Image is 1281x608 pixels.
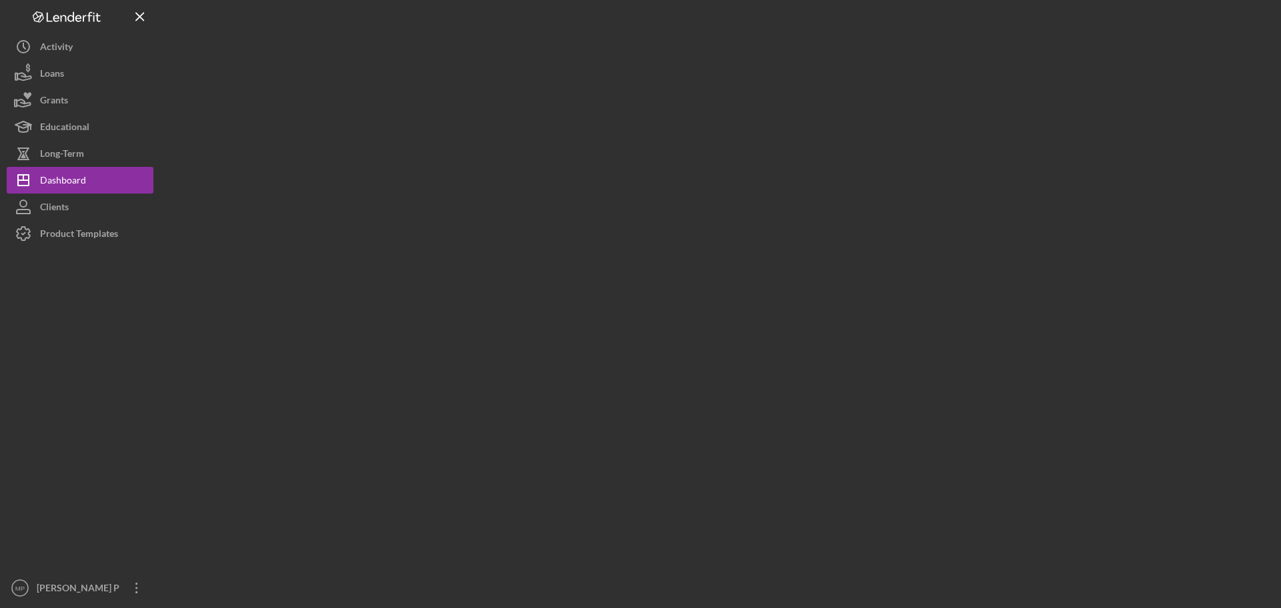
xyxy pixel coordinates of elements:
button: MP[PERSON_NAME] P [7,575,153,601]
div: [PERSON_NAME] P [33,575,120,605]
div: Dashboard [40,167,86,197]
div: Activity [40,33,73,63]
div: Loans [40,60,64,90]
div: Product Templates [40,220,118,250]
button: Loans [7,60,153,87]
div: Educational [40,113,89,143]
text: MP [15,585,25,592]
button: Dashboard [7,167,153,194]
div: Clients [40,194,69,224]
button: Grants [7,87,153,113]
button: Product Templates [7,220,153,247]
div: Grants [40,87,68,117]
button: Clients [7,194,153,220]
button: Activity [7,33,153,60]
button: Long-Term [7,140,153,167]
button: Educational [7,113,153,140]
div: Long-Term [40,140,84,170]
